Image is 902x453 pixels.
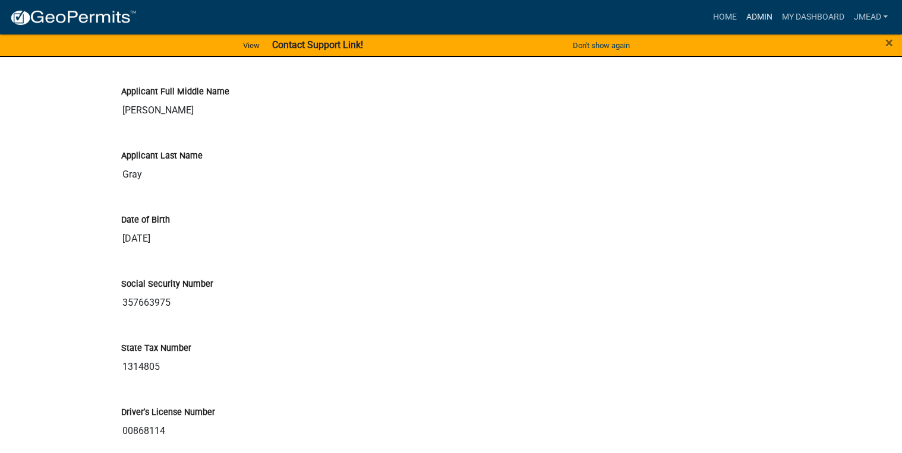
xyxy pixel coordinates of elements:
[777,6,849,28] a: My Dashboard
[568,36,635,55] button: Don't show again
[121,88,229,96] label: Applicant Full Middle Name
[885,34,893,51] span: ×
[121,152,203,160] label: Applicant Last Name
[885,36,893,50] button: Close
[741,6,777,28] a: Admin
[849,6,892,28] a: jmead
[121,216,170,224] label: Date of Birth
[238,36,264,55] a: View
[121,408,215,417] label: Driver's License Number
[121,344,191,353] label: State Tax Number
[708,6,741,28] a: Home
[272,39,362,50] strong: Contact Support Link!
[121,280,213,289] label: Social Security Number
